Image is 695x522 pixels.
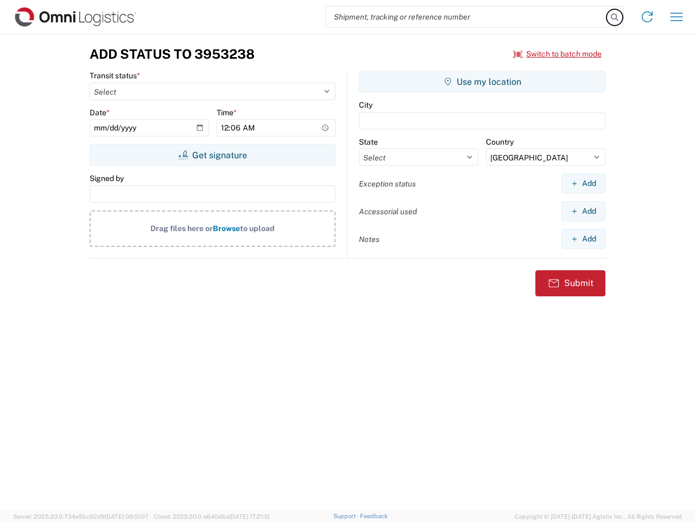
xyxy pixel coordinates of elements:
button: Submit [535,270,605,296]
a: Feedback [360,513,388,519]
span: Copyright © [DATE]-[DATE] Agistix Inc., All Rights Reserved [515,512,682,521]
button: Add [561,201,605,221]
label: State [359,137,378,147]
span: [DATE] 09:51:07 [105,513,149,520]
h3: Add Status to 3953238 [90,46,255,62]
button: Add [561,173,605,194]
span: [DATE] 17:21:12 [229,513,270,520]
label: Notes [359,234,380,244]
button: Switch to batch mode [513,45,602,63]
label: Accessorial used [359,207,417,216]
label: Country [486,137,514,147]
span: to upload [240,224,275,233]
span: Browse [213,224,240,233]
span: Drag files here or [150,224,213,233]
button: Use my location [359,71,605,92]
label: Transit status [90,71,140,80]
label: Signed by [90,173,124,183]
button: Get signature [90,144,336,166]
span: Client: 2025.20.0-e640dba [154,513,270,520]
span: Server: 2025.20.0-734e5bc92d9 [13,513,149,520]
label: Exception status [359,179,416,189]
label: Date [90,108,110,117]
input: Shipment, tracking or reference number [326,7,607,27]
label: City [359,100,372,110]
button: Add [561,229,605,249]
label: Time [217,108,237,117]
a: Support [333,513,361,519]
